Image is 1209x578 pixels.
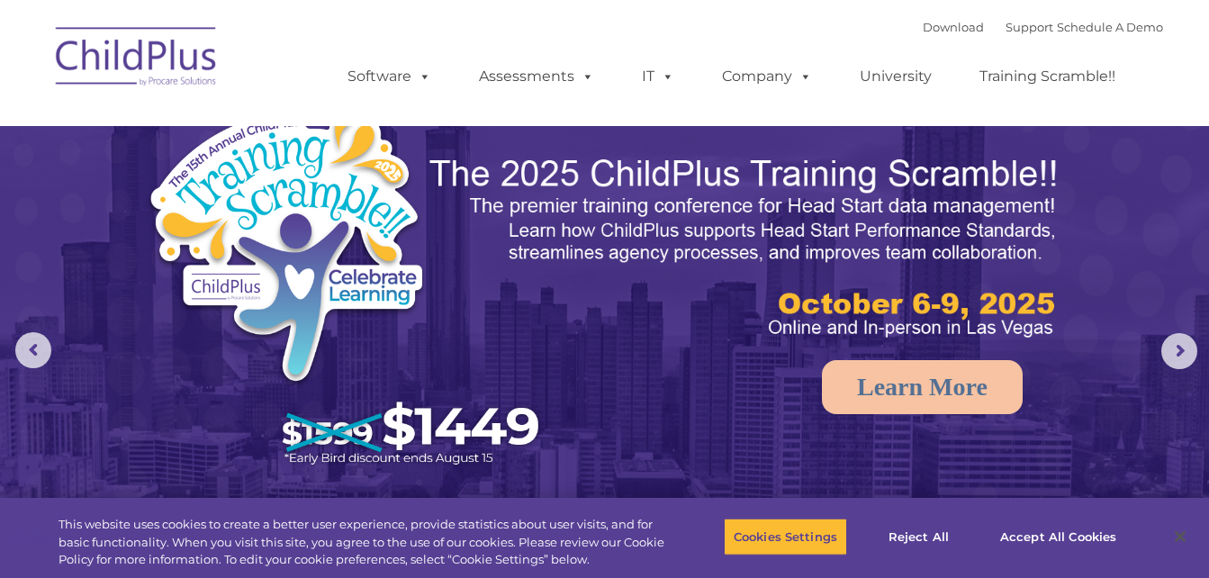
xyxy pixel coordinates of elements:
[47,14,227,104] img: ChildPlus by Procare Solutions
[624,59,692,95] a: IT
[822,360,1023,414] a: Learn More
[704,59,830,95] a: Company
[250,193,327,206] span: Phone number
[59,516,665,569] div: This website uses cookies to create a better user experience, provide statistics about user visit...
[1006,20,1053,34] a: Support
[842,59,950,95] a: University
[923,20,1163,34] font: |
[250,119,305,132] span: Last name
[862,518,975,555] button: Reject All
[923,20,984,34] a: Download
[990,518,1126,555] button: Accept All Cookies
[961,59,1133,95] a: Training Scramble!!
[1160,517,1200,556] button: Close
[1057,20,1163,34] a: Schedule A Demo
[461,59,612,95] a: Assessments
[329,59,449,95] a: Software
[724,518,847,555] button: Cookies Settings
